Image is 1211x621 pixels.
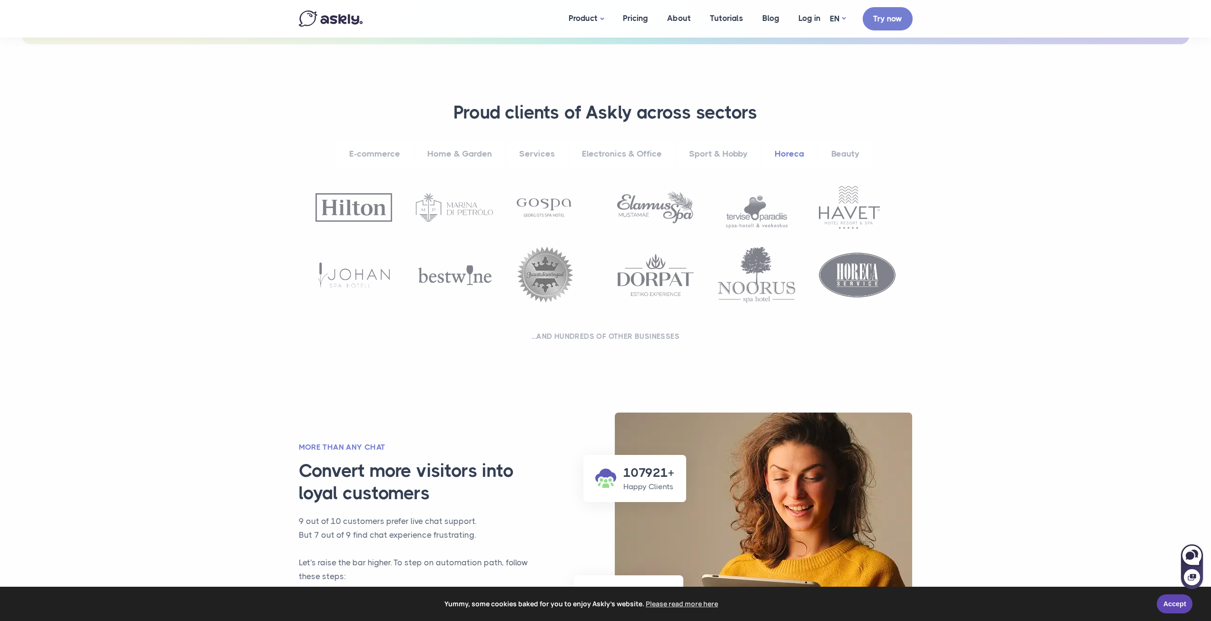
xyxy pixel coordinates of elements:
img: Dorpat Hotel [617,253,694,296]
a: Try now [863,7,913,30]
a: Electronics & Office [570,141,674,167]
a: Horeca [762,141,817,167]
a: Home & Garden [415,141,504,167]
a: Sport & Hobby [677,141,760,167]
img: Horeca Service [819,253,896,297]
h3: Convert more visitors into loyal customers [299,460,555,505]
h3: 107921+ [623,464,674,481]
p: Let's raise the bar higher. To step on automation path, follow these steps: [299,556,543,583]
img: Noorus SPA [718,247,795,303]
a: Services [507,141,567,167]
p: 9 out of 10 customers prefer live chat support. [299,514,543,528]
img: Johan [315,260,393,289]
img: Marina di Petrolo [416,193,493,222]
img: Askly [299,10,363,27]
iframe: Askly chat [1180,542,1204,590]
a: Beauty [819,141,872,167]
h2: More than any chat [299,442,543,453]
img: Elamus spa [617,191,694,224]
a: EN [830,12,846,26]
img: Havet [819,186,880,229]
a: learn more about cookies [644,597,719,611]
a: E-commerce [337,141,413,167]
img: Hilton [315,193,393,222]
p: Happy Clients [623,481,674,493]
a: Accept [1157,594,1192,613]
h2: ...and hundreds of other businesses [311,332,901,341]
img: Tervise paradiis [718,178,795,237]
p: But 7 out of 9 find chat experience frustrating. [299,528,543,542]
h3: Proud clients of Askly across sectors [311,101,901,124]
img: Juustukuningad [517,246,573,303]
img: Gospa [517,198,571,217]
img: Bestwine [416,264,493,286]
span: Yummy, some cookies baked for you to enjoy Askly's website. [14,597,1150,611]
